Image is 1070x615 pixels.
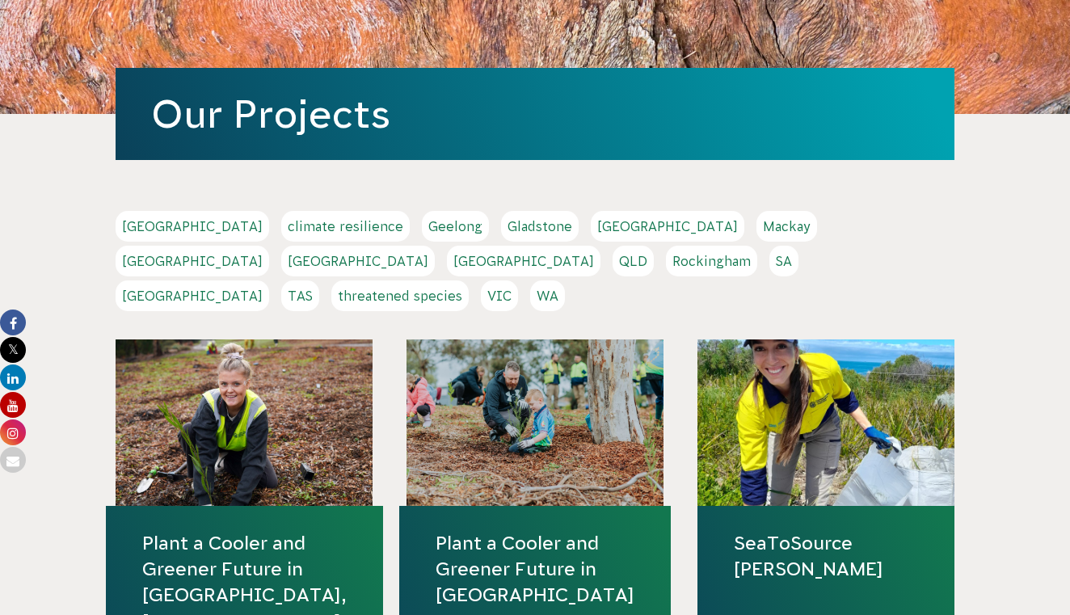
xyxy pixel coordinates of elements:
a: threatened species [331,280,469,311]
a: Geelong [422,211,489,242]
a: QLD [613,246,654,276]
a: Gladstone [501,211,579,242]
a: VIC [481,280,518,311]
a: [GEOGRAPHIC_DATA] [281,246,435,276]
a: [GEOGRAPHIC_DATA] [447,246,600,276]
a: [GEOGRAPHIC_DATA] [116,211,269,242]
a: [GEOGRAPHIC_DATA] [116,280,269,311]
a: [GEOGRAPHIC_DATA] [116,246,269,276]
a: TAS [281,280,319,311]
a: Rockingham [666,246,757,276]
a: WA [530,280,565,311]
a: climate resilience [281,211,410,242]
a: SA [769,246,798,276]
a: [GEOGRAPHIC_DATA] [591,211,744,242]
a: SeaToSource [PERSON_NAME] [734,530,918,582]
a: Mackay [756,211,817,242]
a: Our Projects [151,92,390,136]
